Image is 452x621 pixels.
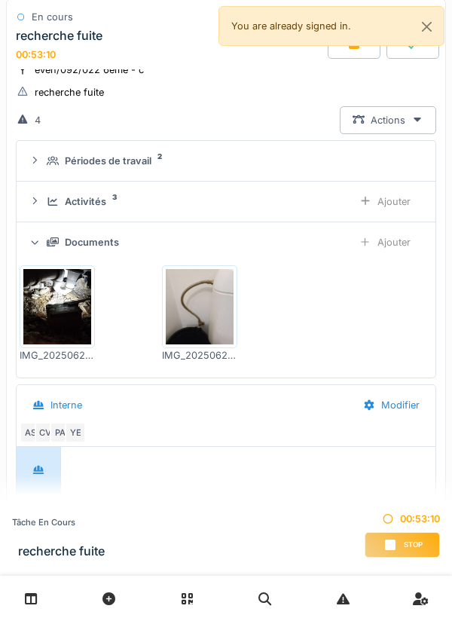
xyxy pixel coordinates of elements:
[16,48,56,60] div: 00:53:10
[35,113,41,127] div: 4
[18,544,105,558] h3: recherche fuite
[410,7,444,47] button: Close
[23,228,429,256] summary: DocumentsAjouter
[162,348,237,363] div: IMG_20250626_102231_664.jpg
[347,188,423,216] div: Ajouter
[12,516,105,529] div: Tâche en cours
[23,269,91,344] img: w5o243jgo43f6mh8ynxmmja6vs1w
[23,147,429,175] summary: Périodes de travail2
[50,398,82,412] div: Interne
[35,422,56,443] div: CV
[218,6,444,46] div: You are already signed in.
[23,188,429,216] summary: Activités3Ajouter
[16,28,102,42] div: recherche fuite
[166,269,234,344] img: fh2fvddjanxrmqdp112b6jazic00
[65,422,86,443] div: YE
[350,391,432,419] div: Modifier
[35,85,104,99] div: recherche fuite
[35,63,144,77] div: even/092/022 6ème - c
[347,228,423,256] div: Ajouter
[65,235,119,249] div: Documents
[65,154,151,168] div: Périodes de travail
[340,106,436,134] div: Actions
[20,422,41,443] div: AS
[50,422,71,443] div: PA
[20,348,95,363] div: IMG_20250626_115042_359.jpg
[365,512,440,526] div: 00:53:10
[65,194,106,209] div: Activités
[404,540,423,550] span: Stop
[32,10,73,24] div: En cours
